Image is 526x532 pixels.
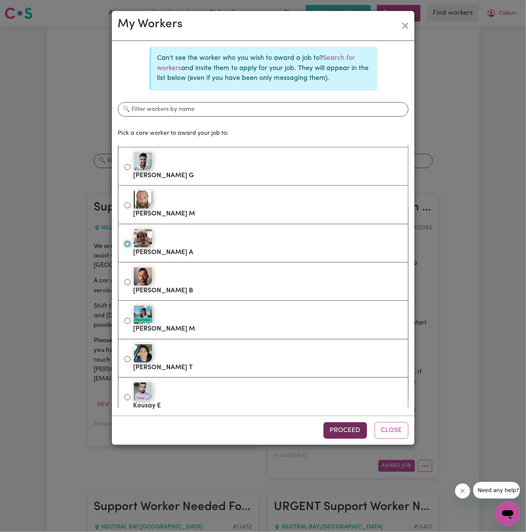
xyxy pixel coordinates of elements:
[133,189,402,220] label: [PERSON_NAME] M
[118,102,408,117] input: 🔍 Filter workers by name
[455,484,470,499] iframe: Close message
[399,20,411,32] button: Close
[133,304,402,335] label: [PERSON_NAME] M
[133,152,152,171] img: Subash G
[133,342,402,374] label: [PERSON_NAME] T
[133,190,152,209] img: Alfred M
[133,318,152,323] div: #OpenForWork
[118,17,183,31] h2: My Workers
[473,482,520,499] iframe: Message from company
[133,227,402,259] label: [PERSON_NAME] A
[323,422,367,439] button: Proceed
[133,344,152,363] img: Nikil T
[133,229,152,248] img: Bruno A
[133,265,402,297] label: [PERSON_NAME] B
[133,381,402,412] label: Kousay E
[133,267,152,286] img: Bishal B
[375,422,408,439] button: Close
[157,53,371,83] p: Can't see the worker who you wish to award a job to? and invite them to apply for your job. They ...
[118,129,408,138] p: Pick a care worker to award your job to:
[496,502,520,526] iframe: Button to launch messaging window
[133,382,152,401] img: Kousay E
[157,55,355,71] a: Search for workers
[133,305,152,324] img: Angeline M
[133,150,402,182] label: [PERSON_NAME] G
